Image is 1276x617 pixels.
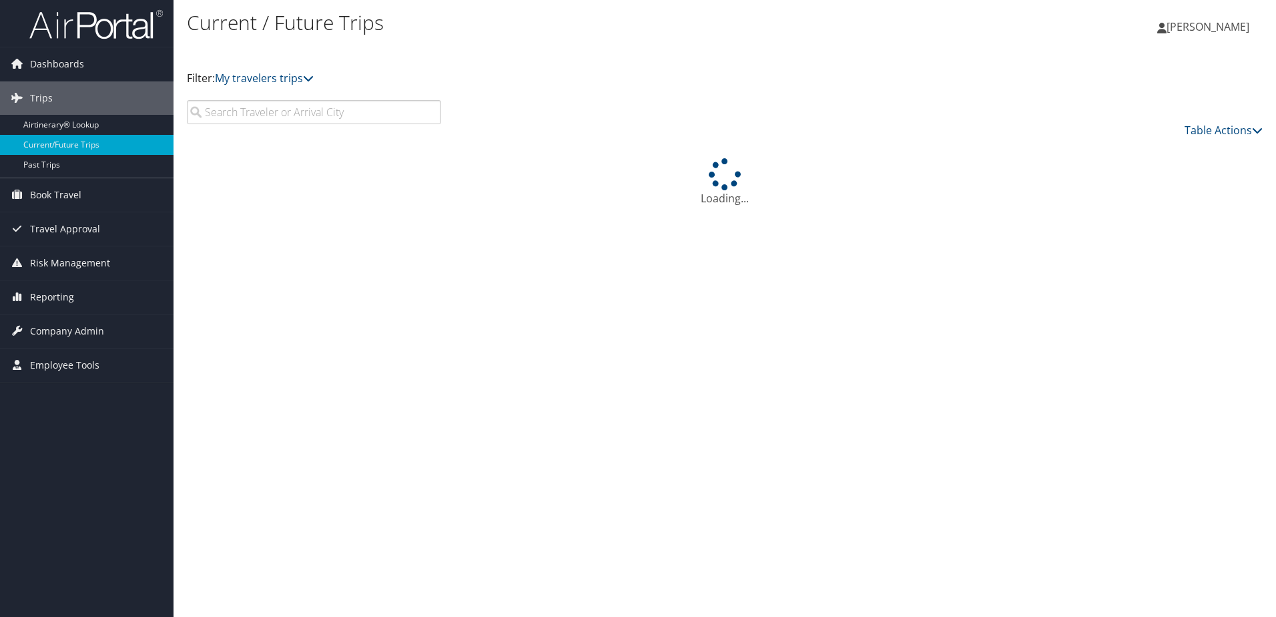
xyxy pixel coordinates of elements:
span: Company Admin [30,315,104,348]
span: Reporting [30,280,74,314]
span: Dashboards [30,47,84,81]
span: [PERSON_NAME] [1167,19,1249,34]
a: Table Actions [1185,123,1263,138]
a: My travelers trips [215,71,314,85]
span: Travel Approval [30,212,100,246]
h1: Current / Future Trips [187,9,904,37]
span: Book Travel [30,178,81,212]
input: Search Traveler or Arrival City [187,100,441,124]
span: Trips [30,81,53,115]
span: Employee Tools [30,349,99,382]
a: [PERSON_NAME] [1157,7,1263,47]
p: Filter: [187,70,904,87]
div: Loading... [187,158,1263,206]
img: airportal-logo.png [29,9,163,40]
span: Risk Management [30,246,110,280]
